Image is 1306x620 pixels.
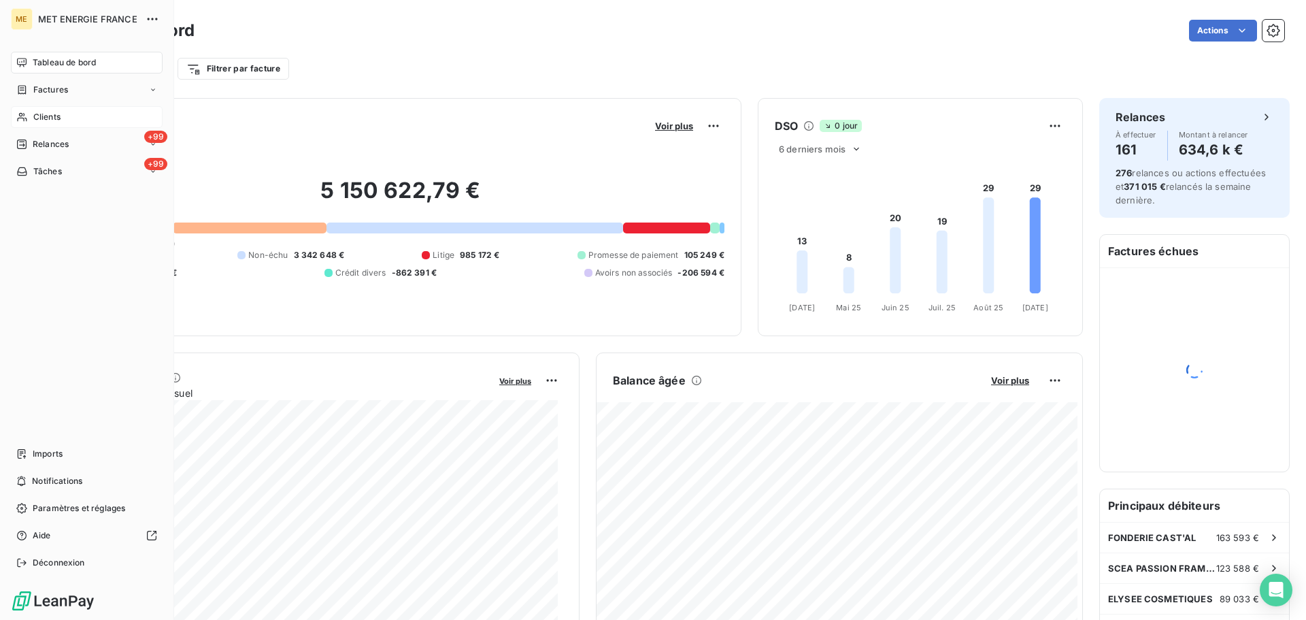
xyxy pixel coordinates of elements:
a: Aide [11,525,163,546]
span: Paramètres et réglages [33,502,125,515]
span: Non-échu [248,249,288,261]
span: Tâches [33,165,62,178]
span: Imports [33,448,63,460]
h6: Principaux débiteurs [1100,489,1289,522]
span: 371 015 € [1124,181,1165,192]
span: Voir plus [499,376,531,386]
tspan: Août 25 [973,303,1003,312]
img: Logo LeanPay [11,590,95,612]
span: 163 593 € [1216,532,1259,543]
span: -206 594 € [677,267,724,279]
tspan: [DATE] [789,303,815,312]
tspan: Juil. 25 [928,303,956,312]
button: Voir plus [987,374,1033,387]
div: Open Intercom Messenger [1260,574,1292,606]
h4: 634,6 k € [1179,139,1248,161]
span: Aide [33,529,51,542]
span: Crédit divers [335,267,386,279]
span: SCEA PASSION FRAMBOISES [1108,563,1216,574]
span: 105 249 € [684,249,724,261]
span: 0 jour [820,120,862,132]
span: Clients [33,111,61,123]
button: Actions [1189,20,1257,42]
span: MET ENERGIE FRANCE [38,14,137,25]
span: Tableau de bord [33,56,96,69]
span: 985 172 € [460,249,499,261]
span: Notifications [32,475,82,487]
h6: Balance âgée [613,372,686,389]
span: 123 588 € [1216,563,1259,574]
span: -862 391 € [392,267,437,279]
button: Voir plus [651,120,697,132]
button: Filtrer par facture [178,58,289,80]
span: Litige [433,249,454,261]
span: Montant à relancer [1179,131,1248,139]
h6: Factures échues [1100,235,1289,267]
button: Voir plus [495,374,535,387]
span: +99 [144,158,167,170]
span: Déconnexion [33,557,85,569]
span: Avoirs non associés [595,267,673,279]
span: Voir plus [655,120,693,131]
span: FONDERIE CAST'AL [1108,532,1196,543]
h6: DSO [775,118,798,134]
h2: 5 150 622,79 € [77,177,724,218]
span: Promesse de paiement [588,249,679,261]
h4: 161 [1116,139,1156,161]
span: Factures [33,84,68,96]
tspan: [DATE] [1022,303,1048,312]
div: ME [11,8,33,30]
span: Voir plus [991,375,1029,386]
span: À effectuer [1116,131,1156,139]
tspan: Juin 25 [882,303,909,312]
span: Chiffre d'affaires mensuel [77,386,490,400]
span: 276 [1116,167,1132,178]
h6: Relances [1116,109,1165,125]
span: 6 derniers mois [779,144,845,154]
span: +99 [144,131,167,143]
tspan: Mai 25 [836,303,861,312]
span: Relances [33,138,69,150]
span: relances ou actions effectuées et relancés la semaine dernière. [1116,167,1266,206]
span: 89 033 € [1220,593,1259,604]
span: 3 342 648 € [294,249,345,261]
span: ELYSEE COSMETIQUES [1108,593,1213,604]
